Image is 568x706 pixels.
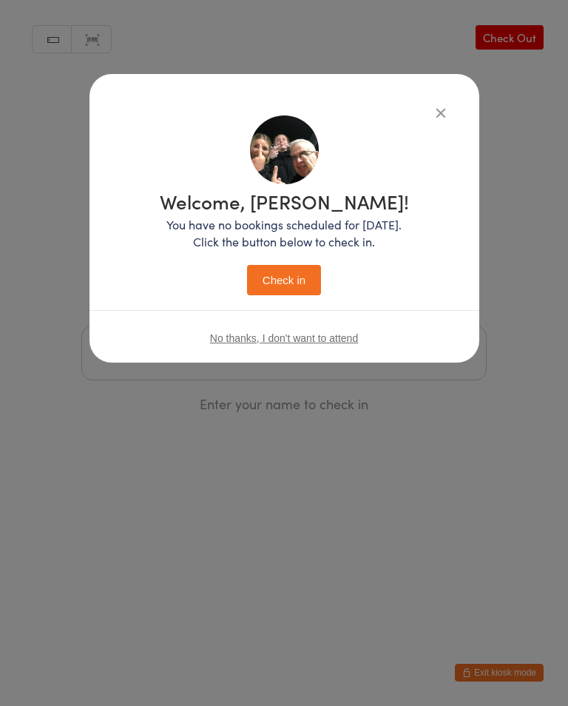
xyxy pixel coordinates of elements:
button: No thanks, I don't want to attend [210,332,358,344]
p: You have no bookings scheduled for [DATE]. Click the button below to check in. [160,216,409,250]
h1: Welcome, [PERSON_NAME]! [160,192,409,211]
button: Check in [247,265,321,295]
img: image1754900539.png [250,115,319,184]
